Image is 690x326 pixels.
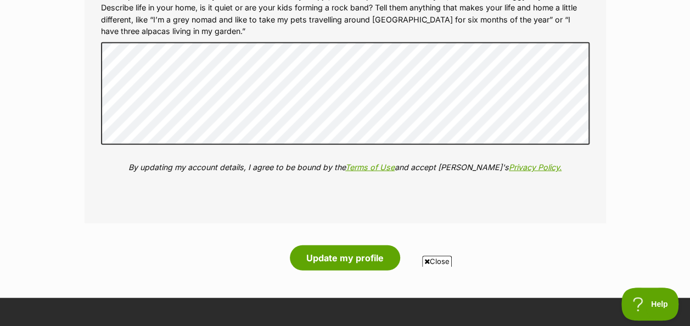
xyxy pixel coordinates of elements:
[621,288,679,321] iframe: Help Scout Beacon - Open
[509,162,562,172] a: Privacy Policy.
[79,271,612,321] iframe: Advertisement
[422,256,452,267] span: Close
[101,161,590,173] p: By updating my account details, I agree to be bound by the and accept [PERSON_NAME]'s
[290,245,400,271] button: Update my profile
[345,162,395,172] a: Terms of Use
